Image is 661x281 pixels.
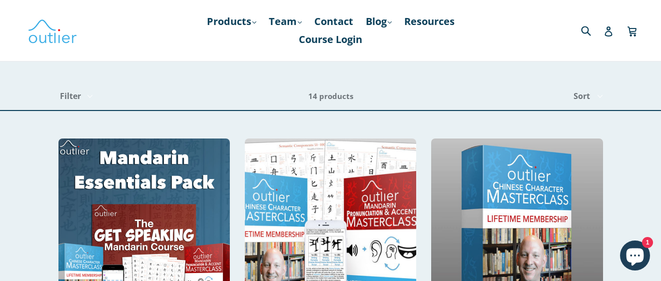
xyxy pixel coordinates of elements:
span: 14 products [308,91,353,101]
inbox-online-store-chat: Shopify online store chat [617,240,653,273]
a: Team [264,12,307,30]
input: Search [579,20,606,40]
img: Outlier Linguistics [27,16,77,45]
a: Blog [361,12,397,30]
a: Contact [309,12,358,30]
a: Resources [399,12,460,30]
a: Course Login [294,30,367,48]
a: Products [202,12,261,30]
